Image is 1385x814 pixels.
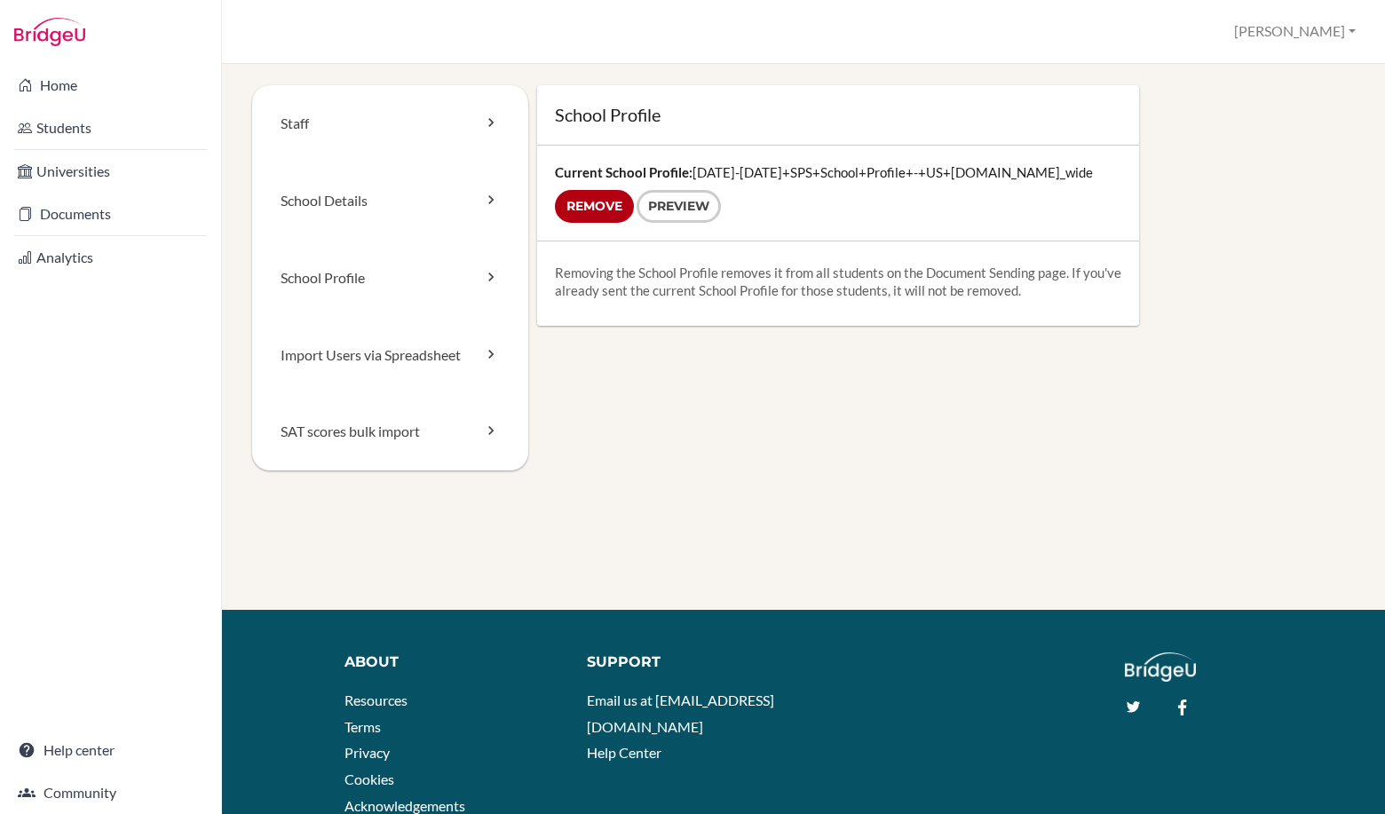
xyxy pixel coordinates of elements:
a: Universities [4,154,218,189]
div: [DATE]-[DATE]+SPS+School+Profile+-+US+[DOMAIN_NAME]_wide [537,146,1140,241]
p: Removing the School Profile removes it from all students on the Document Sending page. If you've ... [555,264,1122,299]
div: Support [587,652,789,673]
h1: School Profile [555,103,1122,127]
button: [PERSON_NAME] [1226,15,1364,48]
strong: Current School Profile: [555,164,692,180]
a: Help center [4,732,218,768]
a: Home [4,67,218,103]
a: Privacy [344,744,390,761]
img: logo_white@2x-f4f0deed5e89b7ecb1c2cc34c3e3d731f90f0f143d5ea2071677605dd97b5244.png [1125,652,1197,682]
a: Analytics [4,240,218,275]
a: School Profile [252,240,528,317]
a: Staff [252,85,528,162]
a: Import Users via Spreadsheet [252,317,528,394]
a: Help Center [587,744,661,761]
a: School Details [252,162,528,240]
input: Remove [555,190,634,223]
a: Acknowledgements [344,797,465,814]
a: Cookies [344,771,394,787]
a: Email us at [EMAIL_ADDRESS][DOMAIN_NAME] [587,692,774,735]
a: Terms [344,718,381,735]
a: Students [4,110,218,146]
a: Resources [344,692,408,708]
div: About [344,652,561,673]
a: SAT scores bulk import [252,393,528,470]
a: Community [4,775,218,810]
a: Preview [637,190,721,223]
img: Bridge-U [14,18,85,46]
a: Documents [4,196,218,232]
